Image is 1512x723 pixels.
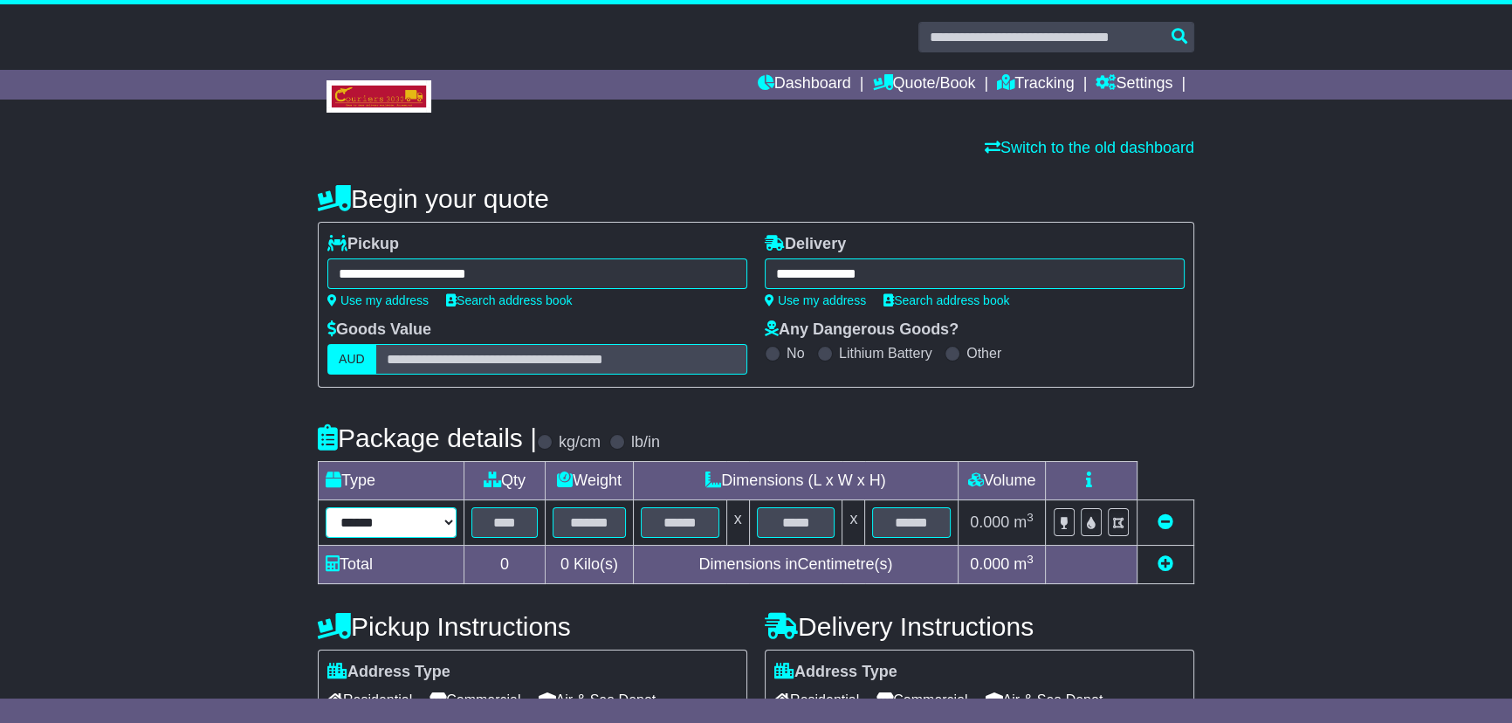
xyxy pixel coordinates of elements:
[876,686,967,713] span: Commercial
[1014,555,1034,573] span: m
[539,686,656,713] span: Air & Sea Depot
[1027,511,1034,524] sup: 3
[883,293,1009,307] a: Search address book
[430,686,520,713] span: Commercial
[966,345,1001,361] label: Other
[958,462,1045,500] td: Volume
[970,513,1009,531] span: 0.000
[774,663,897,682] label: Address Type
[318,612,747,641] h4: Pickup Instructions
[1096,70,1172,100] a: Settings
[464,462,546,500] td: Qty
[765,293,866,307] a: Use my address
[327,686,412,713] span: Residential
[1158,513,1173,531] a: Remove this item
[970,555,1009,573] span: 0.000
[633,546,958,584] td: Dimensions in Centimetre(s)
[327,320,431,340] label: Goods Value
[318,423,537,452] h4: Package details |
[1158,555,1173,573] a: Add new item
[985,139,1194,156] a: Switch to the old dashboard
[774,686,859,713] span: Residential
[839,345,932,361] label: Lithium Battery
[327,663,450,682] label: Address Type
[464,546,546,584] td: 0
[631,433,660,452] label: lb/in
[997,70,1074,100] a: Tracking
[765,235,846,254] label: Delivery
[1027,553,1034,566] sup: 3
[758,70,851,100] a: Dashboard
[842,500,865,546] td: x
[327,235,399,254] label: Pickup
[546,462,634,500] td: Weight
[546,546,634,584] td: Kilo(s)
[446,293,572,307] a: Search address book
[872,70,975,100] a: Quote/Book
[787,345,804,361] label: No
[726,500,749,546] td: x
[1014,513,1034,531] span: m
[327,293,429,307] a: Use my address
[319,462,464,500] td: Type
[560,555,569,573] span: 0
[633,462,958,500] td: Dimensions (L x W x H)
[559,433,601,452] label: kg/cm
[765,320,959,340] label: Any Dangerous Goods?
[327,344,376,375] label: AUD
[319,546,464,584] td: Total
[318,184,1194,213] h4: Begin your quote
[986,686,1103,713] span: Air & Sea Depot
[765,612,1194,641] h4: Delivery Instructions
